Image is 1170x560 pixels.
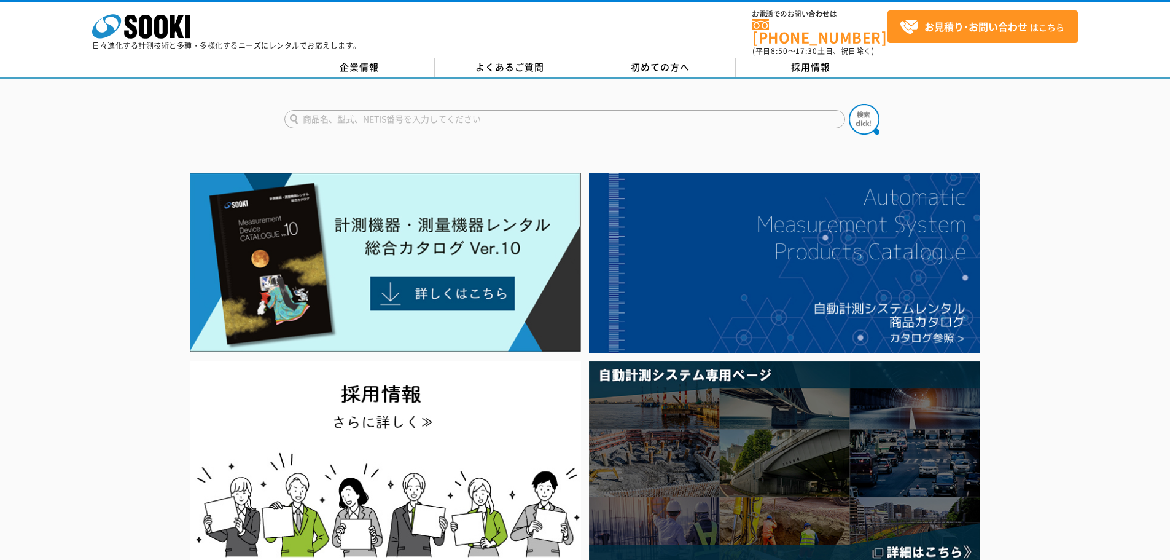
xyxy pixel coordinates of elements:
[887,10,1078,43] a: お見積り･お問い合わせはこちら
[900,18,1064,36] span: はこちら
[849,104,879,135] img: btn_search.png
[190,173,581,352] img: Catalog Ver10
[631,60,690,74] span: 初めての方へ
[736,58,886,77] a: 採用情報
[752,19,887,44] a: [PHONE_NUMBER]
[771,45,788,57] span: 8:50
[585,58,736,77] a: 初めての方へ
[795,45,817,57] span: 17:30
[435,58,585,77] a: よくあるご質問
[92,42,361,49] p: 日々進化する計測技術と多種・多様化するニーズにレンタルでお応えします。
[589,173,980,353] img: 自動計測システムカタログ
[284,110,845,128] input: 商品名、型式、NETIS番号を入力してください
[284,58,435,77] a: 企業情報
[752,45,874,57] span: (平日 ～ 土日、祝日除く)
[924,19,1028,34] strong: お見積り･お問い合わせ
[752,10,887,18] span: お電話でのお問い合わせは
